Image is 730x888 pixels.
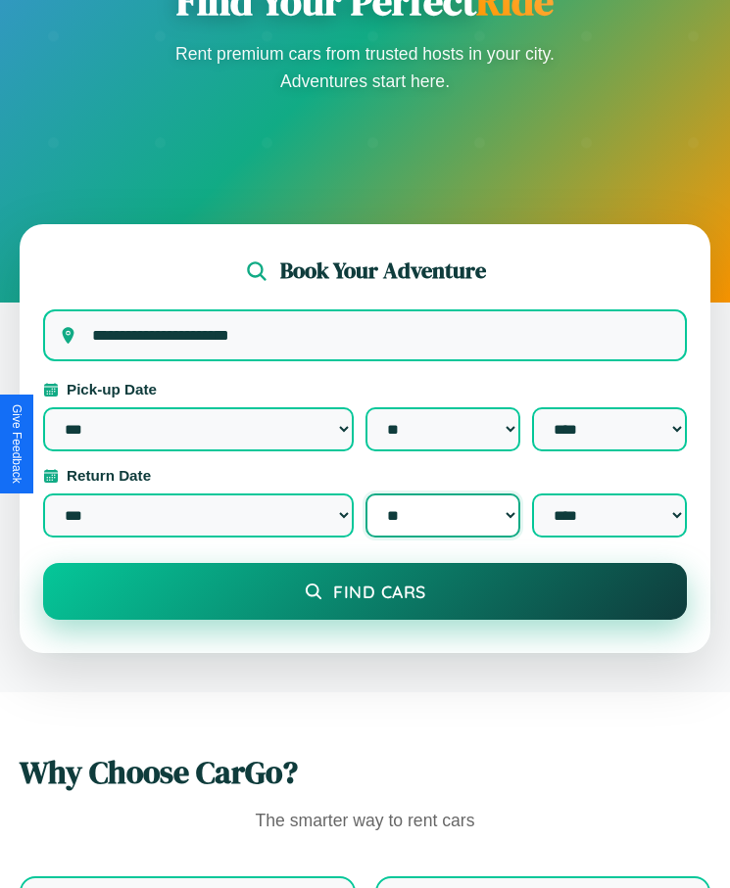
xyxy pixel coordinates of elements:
h2: Why Choose CarGo? [20,751,710,794]
div: Give Feedback [10,404,24,484]
button: Find Cars [43,563,687,620]
label: Pick-up Date [43,381,687,397]
p: The smarter way to rent cars [20,806,710,837]
label: Return Date [43,467,687,484]
h2: Book Your Adventure [280,256,486,286]
p: Rent premium cars from trusted hosts in your city. Adventures start here. [170,40,561,95]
